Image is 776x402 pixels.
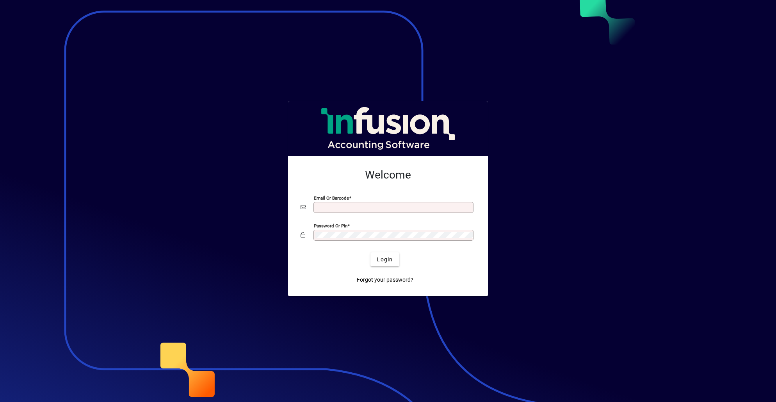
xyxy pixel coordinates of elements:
[301,168,475,182] h2: Welcome
[357,276,413,284] span: Forgot your password?
[314,223,347,229] mat-label: Password or Pin
[377,255,393,264] span: Login
[314,195,349,201] mat-label: Email or Barcode
[354,273,416,287] a: Forgot your password?
[370,252,399,266] button: Login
